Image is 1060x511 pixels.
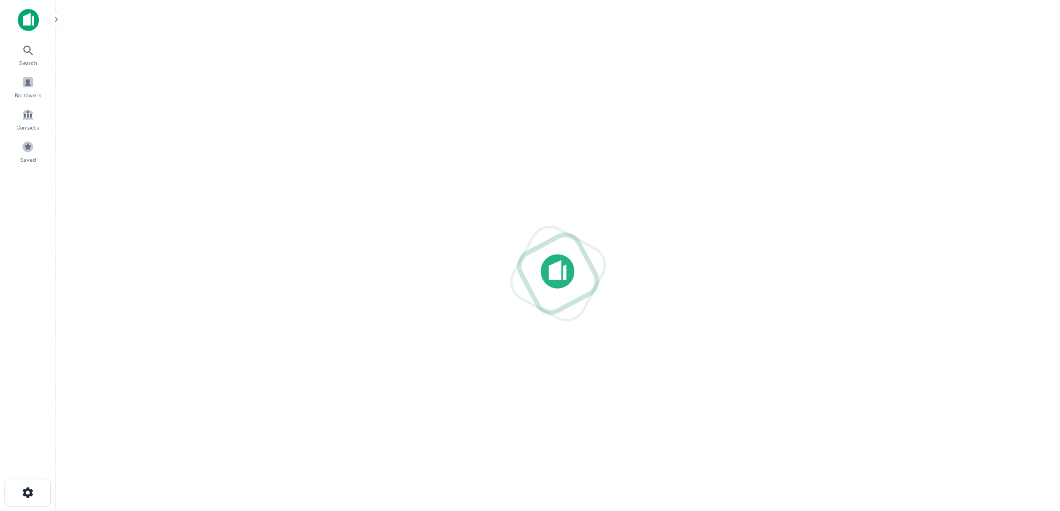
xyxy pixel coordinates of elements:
span: Search [19,58,37,67]
a: Search [3,39,52,70]
span: Saved [20,155,36,164]
iframe: Chat Widget [1004,386,1060,440]
img: capitalize-icon.png [18,9,39,31]
a: Contacts [3,104,52,134]
span: Borrowers [14,91,41,100]
a: Saved [3,136,52,166]
span: Contacts [17,123,39,132]
a: Borrowers [3,72,52,102]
